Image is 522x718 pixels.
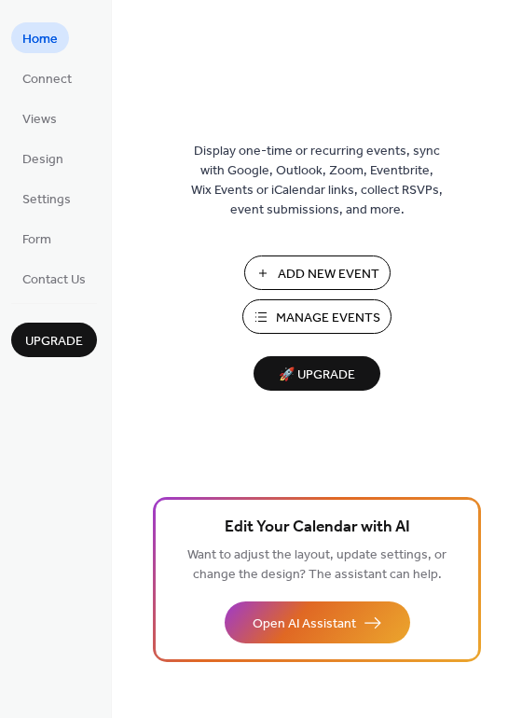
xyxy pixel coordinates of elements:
[244,255,391,290] button: Add New Event
[22,150,63,170] span: Design
[187,543,446,587] span: Want to adjust the layout, update settings, or change the design? The assistant can help.
[11,143,75,173] a: Design
[22,230,51,250] span: Form
[191,142,443,220] span: Display one-time or recurring events, sync with Google, Outlook, Zoom, Eventbrite, Wix Events or ...
[11,323,97,357] button: Upgrade
[265,363,369,388] span: 🚀 Upgrade
[11,22,69,53] a: Home
[22,110,57,130] span: Views
[253,614,356,634] span: Open AI Assistant
[225,601,410,643] button: Open AI Assistant
[254,356,380,391] button: 🚀 Upgrade
[25,332,83,352] span: Upgrade
[278,265,379,284] span: Add New Event
[11,183,82,214] a: Settings
[11,263,97,294] a: Contact Us
[11,223,62,254] a: Form
[242,299,391,334] button: Manage Events
[22,30,58,49] span: Home
[225,515,410,541] span: Edit Your Calendar with AI
[22,270,86,290] span: Contact Us
[11,103,68,133] a: Views
[22,70,72,90] span: Connect
[22,190,71,210] span: Settings
[11,62,83,93] a: Connect
[276,309,380,328] span: Manage Events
